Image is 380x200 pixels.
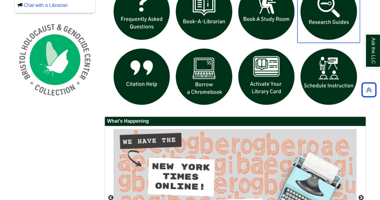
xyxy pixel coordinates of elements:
img: citation help icon links to citation help guide page [111,45,173,108]
a: Chat with a Librarian [24,3,68,8]
img: Holocaust and Genocide Collection [14,19,96,100]
img: For faculty. Schedule Library Instruction icon links to form. [297,45,360,108]
a: Back to Top [359,86,378,94]
img: Borrow a chromebook icon links to the borrow a chromebook web page [173,45,235,108]
img: activate Library Card icon links to form to activate student ID into library card [235,45,298,108]
h2: What's Happening [105,117,366,126]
